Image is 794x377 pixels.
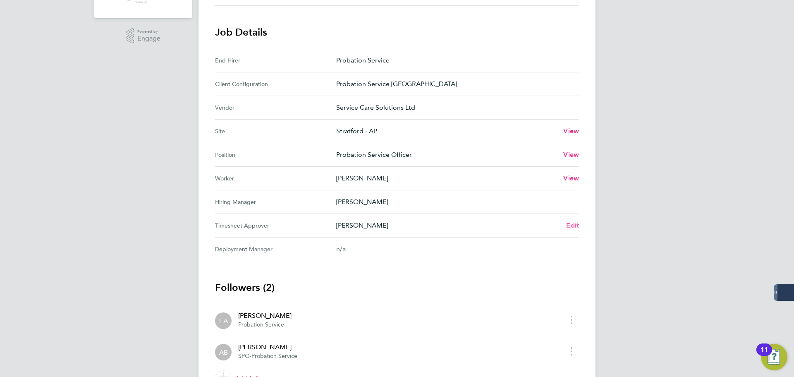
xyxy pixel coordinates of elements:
p: Probation Service [336,55,572,65]
div: Elaine Alecho [215,312,232,329]
span: Powered by [137,28,160,35]
p: Stratford - AP [336,126,557,136]
h3: Job Details [215,26,579,39]
div: [PERSON_NAME] [238,342,297,352]
div: [PERSON_NAME] [238,311,292,321]
span: · [250,353,251,360]
button: Open Resource Center, 11 new notifications [761,344,787,370]
a: View [563,150,579,160]
button: timesheet menu [564,345,579,358]
p: [PERSON_NAME] [336,173,557,183]
p: Probation Service [GEOGRAPHIC_DATA] [336,79,572,89]
div: Hiring Manager [215,197,336,207]
p: [PERSON_NAME] [336,197,572,207]
div: End Hirer [215,55,336,65]
p: [PERSON_NAME] [336,221,560,231]
a: View [563,126,579,136]
span: SPO [238,353,250,360]
span: Probation Service [251,353,297,360]
span: Engage [137,35,160,42]
a: Powered byEngage [126,28,161,44]
span: View [563,127,579,135]
div: n/a [336,244,566,254]
div: Asabi Beckles [215,344,232,360]
button: timesheet menu [564,313,579,326]
div: Timesheet Approver [215,221,336,231]
div: 11 [761,350,768,360]
span: EA [219,316,228,325]
span: View [563,174,579,182]
div: Site [215,126,336,136]
div: Position [215,150,336,160]
div: Vendor [215,103,336,113]
p: Service Care Solutions Ltd [336,103,572,113]
a: Edit [566,221,579,231]
span: View [563,151,579,158]
p: Probation Service Officer [336,150,557,160]
div: Worker [215,173,336,183]
span: AB [219,348,228,357]
span: Edit [566,221,579,229]
h3: Followers (2) [215,281,579,294]
div: Client Configuration [215,79,336,89]
a: View [563,173,579,183]
span: Probation Service [238,321,284,328]
div: Deployment Manager [215,244,336,254]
